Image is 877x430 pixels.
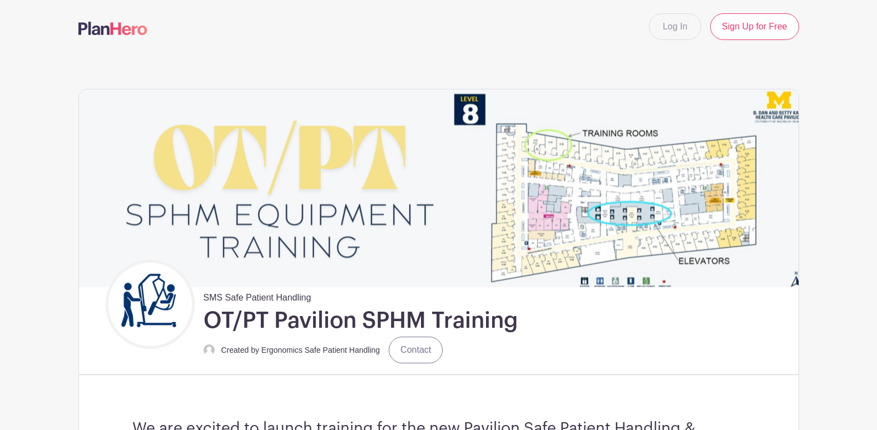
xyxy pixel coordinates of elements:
a: Contact [389,337,443,363]
img: logo-507f7623f17ff9eddc593b1ce0a138ce2505c220e1c5a4e2b4648c50719b7d32.svg [78,22,147,35]
small: Created by Ergonomics Safe Patient Handling [221,346,380,354]
img: default-ce2991bfa6775e67f084385cd625a349d9dcbb7a52a09fb2fda1e96e2d18dcdb.png [204,344,215,356]
img: event_banner_9671.png [79,89,799,287]
a: Log In [649,13,701,40]
a: Sign Up for Free [710,13,799,40]
img: Untitled%20design.png [108,263,192,346]
h1: OT/PT Pavilion SPHM Training [204,307,518,334]
span: SMS Safe Patient Handling [204,287,311,304]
